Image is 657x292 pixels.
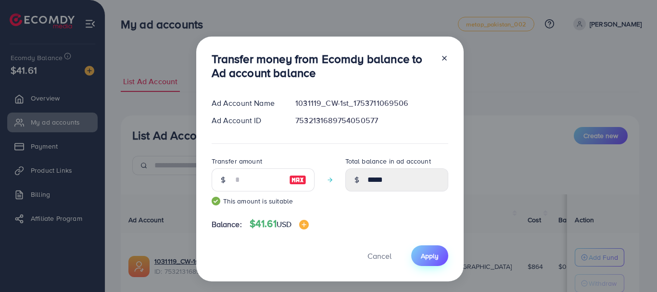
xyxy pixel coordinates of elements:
[288,98,455,109] div: 1031119_CW-1st_1753711069506
[289,174,306,186] img: image
[345,156,431,166] label: Total balance in ad account
[299,220,309,229] img: image
[411,245,448,266] button: Apply
[616,249,650,285] iframe: Chat
[355,245,404,266] button: Cancel
[421,251,439,261] span: Apply
[212,52,433,80] h3: Transfer money from Ecomdy balance to Ad account balance
[288,115,455,126] div: 7532131689754050577
[367,251,392,261] span: Cancel
[212,156,262,166] label: Transfer amount
[250,218,309,230] h4: $41.61
[212,219,242,230] span: Balance:
[204,115,288,126] div: Ad Account ID
[212,196,315,206] small: This amount is suitable
[204,98,288,109] div: Ad Account Name
[277,219,291,229] span: USD
[212,197,220,205] img: guide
